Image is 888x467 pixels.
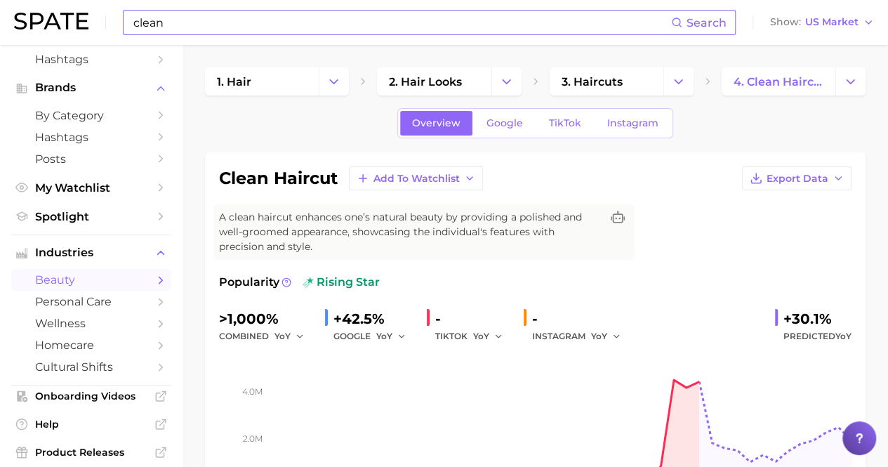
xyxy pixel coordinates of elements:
[475,111,535,136] a: Google
[132,11,671,34] input: Search here for a brand, industry, or ingredient
[591,328,621,345] button: YoY
[389,75,462,88] span: 2. hair looks
[11,206,171,228] a: Spotlight
[35,181,147,195] span: My Watchlist
[11,386,171,407] a: Onboarding Videos
[35,338,147,352] span: homecare
[35,246,147,259] span: Industries
[11,334,171,356] a: homecare
[11,105,171,126] a: by Category
[274,330,291,342] span: YoY
[333,308,416,330] div: +42.5%
[35,81,147,94] span: Brands
[35,53,147,66] span: Hashtags
[805,18,859,26] span: US Market
[205,67,319,96] a: 1. hair
[303,277,314,288] img: rising star
[473,328,503,345] button: YoY
[14,13,88,29] img: SPATE
[767,173,828,185] span: Export Data
[303,274,380,291] span: rising star
[11,48,171,70] a: Hashtags
[549,117,581,129] span: TikTok
[783,328,851,345] span: Predicted
[591,330,607,342] span: YoY
[722,67,835,96] a: 4. clean haircut
[486,117,523,129] span: Google
[219,328,314,345] div: combined
[835,331,851,341] span: YoY
[11,126,171,148] a: Hashtags
[435,308,512,330] div: -
[376,330,392,342] span: YoY
[373,173,460,185] span: Add to Watchlist
[35,390,147,402] span: Onboarding Videos
[607,117,658,129] span: Instagram
[319,67,349,96] button: Change Category
[11,442,171,463] a: Product Releases
[217,75,251,88] span: 1. hair
[835,67,866,96] button: Change Category
[35,131,147,144] span: Hashtags
[11,242,171,263] button: Industries
[219,170,338,187] h1: clean haircut
[550,67,663,96] a: 3. haircuts
[35,152,147,166] span: Posts
[11,356,171,378] a: cultural shifts
[219,310,279,327] span: >1,000%
[35,317,147,330] span: wellness
[11,414,171,435] a: Help
[219,210,601,254] span: A clean haircut enhances one’s natural beauty by providing a polished and well-groomed appearance...
[35,273,147,287] span: beauty
[491,67,522,96] button: Change Category
[783,308,851,330] div: +30.1%
[333,328,416,345] div: GOOGLE
[35,295,147,308] span: personal care
[35,210,147,223] span: Spotlight
[412,117,460,129] span: Overview
[663,67,694,96] button: Change Category
[687,16,727,29] span: Search
[35,109,147,122] span: by Category
[377,67,491,96] a: 2. hair looks
[767,13,877,32] button: ShowUS Market
[11,269,171,291] a: beauty
[734,75,823,88] span: 4. clean haircut
[11,291,171,313] a: personal care
[35,360,147,374] span: cultural shifts
[35,418,147,430] span: Help
[562,75,623,88] span: 3. haircuts
[376,328,406,345] button: YoY
[435,328,512,345] div: TIKTOK
[274,328,305,345] button: YoY
[219,274,279,291] span: Popularity
[349,166,483,190] button: Add to Watchlist
[742,166,851,190] button: Export Data
[400,111,472,136] a: Overview
[11,313,171,334] a: wellness
[11,177,171,199] a: My Watchlist
[35,446,147,459] span: Product Releases
[532,308,630,330] div: -
[595,111,670,136] a: Instagram
[770,18,801,26] span: Show
[11,148,171,170] a: Posts
[537,111,593,136] a: TikTok
[532,328,630,345] div: INSTAGRAM
[11,77,171,98] button: Brands
[473,330,489,342] span: YoY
